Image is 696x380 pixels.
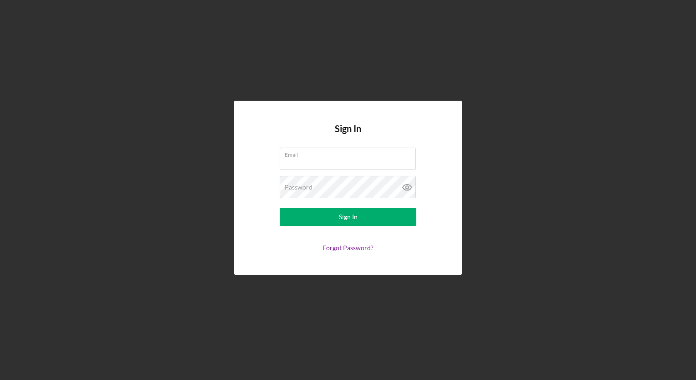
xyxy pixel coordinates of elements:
div: Sign In [339,208,358,226]
label: Email [285,148,416,158]
button: Sign In [280,208,416,226]
h4: Sign In [335,123,361,148]
a: Forgot Password? [322,244,374,252]
label: Password [285,184,312,191]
